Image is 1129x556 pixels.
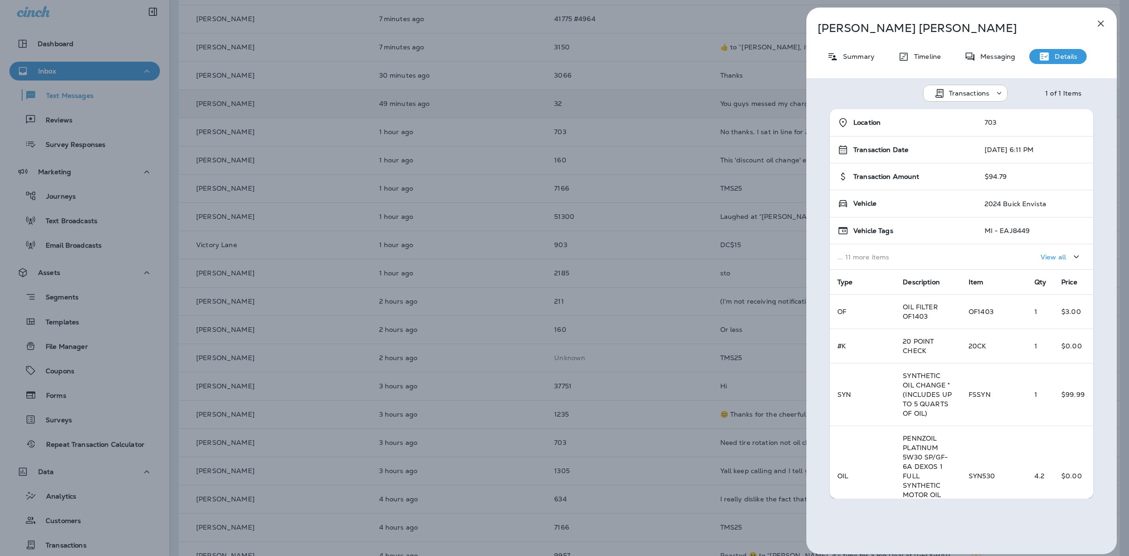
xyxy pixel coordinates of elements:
[969,390,991,399] span: FSSYN
[1034,342,1037,350] span: 1
[1061,391,1086,398] p: $99.99
[985,227,1030,234] p: MI - EAJ8449
[837,472,848,480] span: OIL
[977,163,1093,190] td: $94.79
[969,278,984,286] span: Item
[977,137,1093,163] td: [DATE] 6:11 PM
[818,22,1074,35] p: [PERSON_NAME] [PERSON_NAME]
[903,337,934,355] span: 20 POINT CHECK
[903,278,940,286] span: Description
[976,53,1015,60] p: Messaging
[903,434,948,518] span: PENNZOIL PLATINUM 5W30 SP/GF-6A DEXOS 1 FULL SYNTHETIC MOTOR OIL GEN 3 LICENSED
[853,227,893,235] span: Vehicle Tags
[969,472,995,480] span: SYN530
[1041,253,1066,261] p: View all
[977,109,1093,137] td: 703
[837,342,846,350] span: #K
[1061,278,1077,286] span: Price
[837,307,846,316] span: OF
[838,53,875,60] p: Summary
[1037,248,1086,266] button: View all
[1034,278,1046,286] span: Qty
[837,253,970,261] p: ... 11 more items
[909,53,941,60] p: Timeline
[969,307,994,316] span: OF1403
[837,390,851,399] span: SYN
[969,342,986,350] span: 20CK
[1061,342,1086,350] p: $0.00
[903,303,938,321] span: OIL FILTER OF1403
[853,146,908,154] span: Transaction Date
[1050,53,1077,60] p: Details
[1045,89,1081,97] div: 1 of 1 Items
[1034,390,1037,399] span: 1
[949,89,990,97] p: Transactions
[1061,308,1086,315] p: $3.00
[853,119,881,127] span: Location
[1061,472,1086,480] p: $0.00
[985,200,1047,208] p: 2024 Buick Envista
[853,173,920,181] span: Transaction Amount
[1034,307,1037,316] span: 1
[837,278,853,286] span: Type
[1034,472,1044,480] span: 4.2
[853,200,876,208] span: Vehicle
[903,371,952,418] span: SYNTHETIC OIL CHANGE *(INCLUDES UP TO 5 QUARTS OF OIL)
